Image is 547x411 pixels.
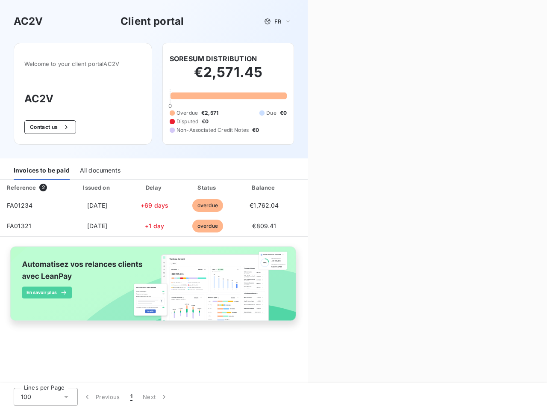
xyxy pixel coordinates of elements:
[192,199,223,212] span: overdue
[87,222,107,229] span: [DATE]
[170,64,287,89] h2: €2,571.45
[24,60,141,67] span: Welcome to your client portal AC2V
[138,388,174,406] button: Next
[24,91,141,107] h3: AC2V
[295,183,338,192] div: PDF
[24,120,76,134] button: Contact us
[192,220,223,232] span: overdue
[168,102,172,109] span: 0
[21,393,31,401] span: 100
[14,14,43,29] h3: AC2V
[125,388,138,406] button: 1
[170,54,257,64] h6: SORESUM DISTRIBUTION
[266,109,276,117] span: Due
[14,162,70,180] div: Invoices to be paid
[176,109,198,117] span: Overdue
[39,184,47,191] span: 2
[252,222,276,229] span: €809.41
[201,109,218,117] span: €2,571
[78,388,125,406] button: Previous
[274,18,281,25] span: FR
[250,202,279,209] span: €1,762.04
[280,109,287,117] span: €0
[236,183,292,192] div: Balance
[202,118,209,125] span: €0
[68,183,126,192] div: Issued on
[7,222,31,229] span: FA01321
[3,242,304,334] img: banner
[80,162,121,180] div: All documents
[7,202,32,209] span: FA01234
[182,183,233,192] div: Status
[7,184,36,191] div: Reference
[87,202,107,209] span: [DATE]
[252,126,259,134] span: €0
[130,183,179,192] div: Delay
[121,14,184,29] h3: Client portal
[176,118,198,125] span: Disputed
[130,393,132,401] span: 1
[145,222,164,229] span: +1 day
[176,126,249,134] span: Non-Associated Credit Notes
[141,202,168,209] span: +69 days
